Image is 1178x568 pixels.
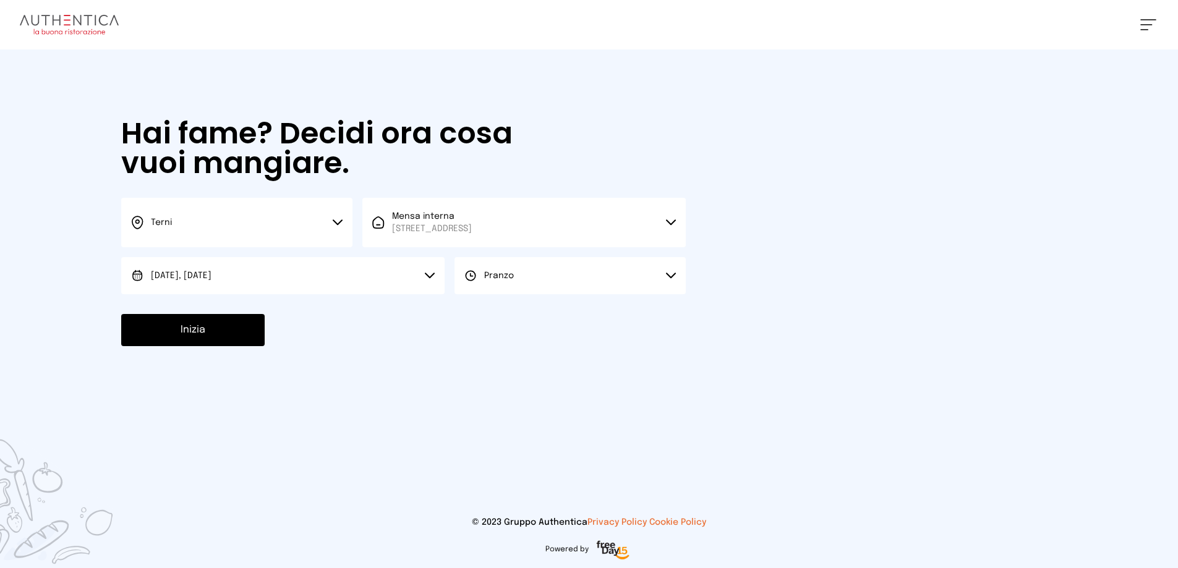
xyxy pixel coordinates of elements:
button: Mensa interna[STREET_ADDRESS] [362,198,686,247]
img: logo-freeday.3e08031.png [594,538,633,563]
span: Powered by [545,545,589,554]
h1: Hai fame? Decidi ora cosa vuoi mangiare. [121,119,544,178]
a: Privacy Policy [587,518,647,527]
button: [DATE], [DATE] [121,257,445,294]
button: Pranzo [455,257,686,294]
button: Terni [121,198,352,247]
button: Inizia [121,314,265,346]
span: [DATE], [DATE] [151,271,211,280]
a: Cookie Policy [649,518,706,527]
span: [STREET_ADDRESS] [392,223,472,235]
img: logo.8f33a47.png [20,15,119,35]
span: Pranzo [484,271,514,280]
p: © 2023 Gruppo Authentica [20,516,1158,528]
span: Terni [151,218,172,227]
span: Mensa interna [392,210,472,235]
